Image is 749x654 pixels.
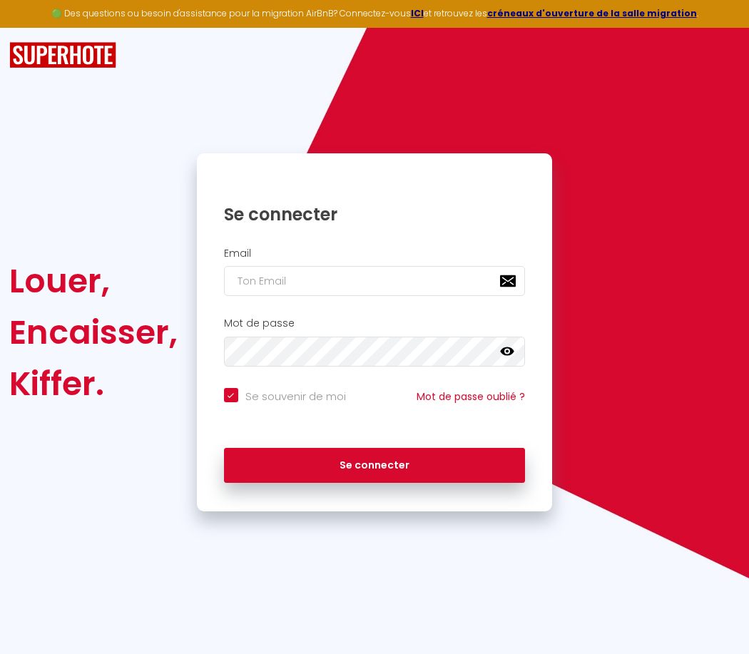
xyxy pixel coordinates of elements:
button: Se connecter [224,448,526,484]
a: Mot de passe oublié ? [417,389,525,404]
div: Encaisser, [9,307,178,358]
input: Ton Email [224,266,526,296]
div: Louer, [9,255,178,307]
a: ICI [411,7,424,19]
div: Kiffer. [9,358,178,409]
h1: Se connecter [224,203,526,225]
img: SuperHote logo [9,42,116,68]
h2: Mot de passe [224,317,526,329]
a: créneaux d'ouverture de la salle migration [487,7,697,19]
h2: Email [224,247,526,260]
